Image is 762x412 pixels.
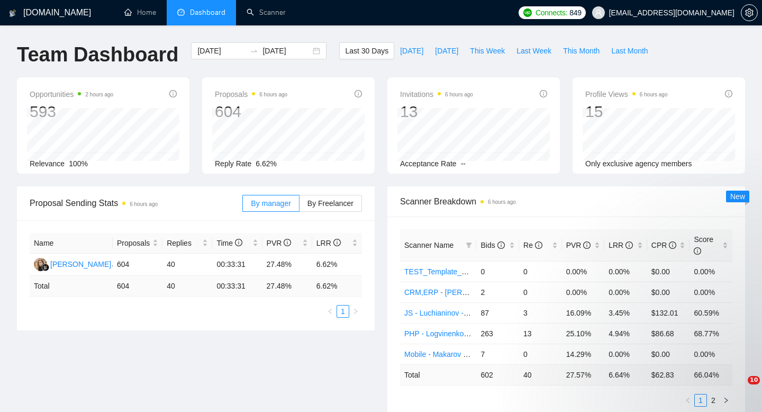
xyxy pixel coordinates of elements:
[730,192,745,201] span: New
[476,261,519,282] td: 0
[355,90,362,97] span: info-circle
[162,254,212,276] td: 40
[216,239,242,247] span: Time
[640,92,668,97] time: 6 hours ago
[349,305,362,318] li: Next Page
[337,305,349,318] li: 1
[349,305,362,318] button: right
[651,241,676,249] span: CPR
[707,395,719,406] a: 2
[707,394,720,407] li: 2
[466,242,472,248] span: filter
[725,90,732,97] span: info-circle
[435,45,458,57] span: [DATE]
[748,376,760,384] span: 10
[604,261,647,282] td: 0.00%
[562,302,605,323] td: 16.09%
[480,241,504,249] span: Bids
[400,195,732,208] span: Scanner Breakdown
[400,102,473,122] div: 13
[685,397,691,404] span: left
[394,42,429,59] button: [DATE]
[337,306,349,317] a: 1
[536,7,567,19] span: Connects:
[30,196,242,210] span: Proposal Sending Stats
[251,199,291,208] span: By manager
[488,199,516,205] time: 6 hours ago
[259,92,287,97] time: 6 hours ago
[30,159,65,168] span: Relevance
[682,394,694,407] button: left
[604,282,647,302] td: 0.00%
[212,276,262,297] td: 00:33:31
[262,45,311,57] input: End date
[741,4,758,21] button: setting
[519,344,562,364] td: 0
[690,282,732,302] td: 0.00%
[162,233,212,254] th: Replies
[726,376,751,401] iframe: Intercom live chat
[497,241,505,249] span: info-circle
[30,88,113,101] span: Opportunities
[595,9,602,16] span: user
[516,45,551,57] span: Last Week
[34,258,47,271] img: KY
[511,42,557,59] button: Last Week
[404,309,489,317] a: JS - Luchianinov - Project
[400,45,423,57] span: [DATE]
[569,7,581,19] span: 849
[523,241,542,249] span: Re
[30,102,113,122] div: 593
[694,394,707,407] li: 1
[585,88,668,101] span: Profile Views
[34,259,111,268] a: KY[PERSON_NAME]
[167,237,200,249] span: Replies
[345,45,388,57] span: Last 30 Days
[519,302,562,323] td: 3
[117,237,150,249] span: Proposals
[690,302,732,323] td: 60.59%
[9,5,16,22] img: logo
[250,47,258,55] span: swap-right
[523,8,532,17] img: upwork-logo.png
[400,159,457,168] span: Acceptance Rate
[476,364,519,385] td: 602
[461,159,466,168] span: --
[50,258,111,270] div: [PERSON_NAME]
[400,88,473,101] span: Invitations
[404,329,494,338] a: PHP - Logvinenko - Project
[604,302,647,323] td: 3.45%
[519,282,562,302] td: 0
[682,394,694,407] li: Previous Page
[247,8,286,17] a: searchScanner
[429,42,464,59] button: [DATE]
[316,239,341,247] span: LRR
[30,233,113,254] th: Name
[404,267,502,276] a: TEST_Template_via Gigradar
[327,308,333,315] span: left
[177,8,185,16] span: dashboard
[113,276,162,297] td: 604
[585,102,668,122] div: 15
[445,92,473,97] time: 6 hours ago
[562,282,605,302] td: 0.00%
[215,159,251,168] span: Reply Rate
[339,42,394,59] button: Last 30 Days
[723,397,729,404] span: right
[647,261,690,282] td: $0.00
[30,276,113,297] td: Total
[669,241,676,249] span: info-circle
[404,241,453,249] span: Scanner Name
[17,42,178,67] h1: Team Dashboard
[563,45,600,57] span: This Month
[470,45,505,57] span: This Week
[519,261,562,282] td: 0
[352,308,359,315] span: right
[609,241,633,249] span: LRR
[611,45,648,57] span: Last Month
[647,282,690,302] td: $0.00
[333,239,341,246] span: info-circle
[557,42,605,59] button: This Month
[124,8,156,17] a: homeHome
[262,254,312,276] td: 27.48%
